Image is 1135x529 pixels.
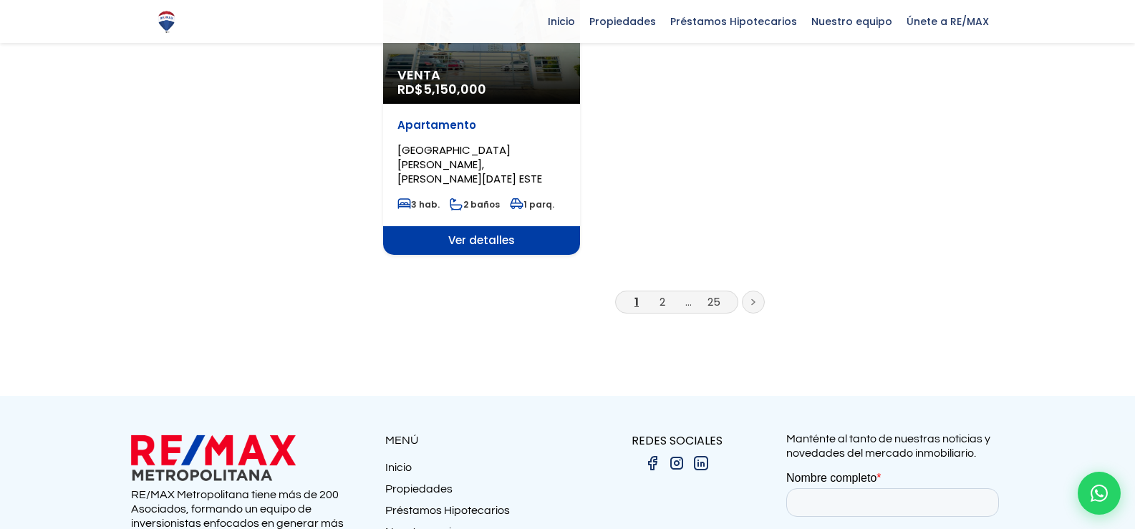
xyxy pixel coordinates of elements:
span: RD$ [397,80,486,98]
span: 3 hab. [397,198,440,210]
img: facebook.png [644,455,661,472]
a: 25 [707,294,720,309]
a: 1 [634,294,639,309]
a: Propiedades [385,482,568,503]
span: 5,150,000 [423,80,486,98]
img: Logo de REMAX [154,9,179,34]
span: Ver detalles [383,226,580,255]
span: [GEOGRAPHIC_DATA][PERSON_NAME], [PERSON_NAME][DATE] ESTE [397,142,542,186]
span: Préstamos Hipotecarios [663,11,804,32]
span: Inicio [541,11,582,32]
a: Inicio [385,460,568,482]
img: remax metropolitana logo [131,432,296,484]
a: Préstamos Hipotecarios [385,503,568,525]
span: Venta [397,68,566,82]
a: ... [685,294,692,309]
p: Apartamento [397,118,566,132]
span: Propiedades [582,11,663,32]
img: instagram.png [668,455,685,472]
p: REDES SOCIALES [568,432,786,450]
span: 1 parq. [510,198,554,210]
span: 2 baños [450,198,500,210]
img: linkedin.png [692,455,710,472]
span: Únete a RE/MAX [899,11,996,32]
p: MENÚ [385,432,568,450]
span: Nuestro equipo [804,11,899,32]
p: Manténte al tanto de nuestras noticias y novedades del mercado inmobiliario. [786,432,1005,460]
a: 2 [660,294,665,309]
